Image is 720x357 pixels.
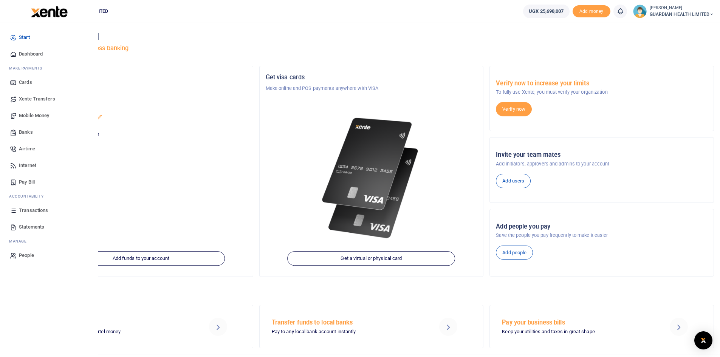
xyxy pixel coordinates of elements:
[496,102,532,116] a: Verify now
[19,128,33,136] span: Banks
[29,32,714,41] h4: Hello [PERSON_NAME]
[6,235,92,247] li: M
[19,112,49,119] span: Mobile Money
[496,80,708,87] h5: Verify now to increase your limits
[19,207,48,214] span: Transactions
[35,74,247,81] h5: Organization
[288,252,455,266] a: Get a virtual or physical card
[6,124,92,141] a: Banks
[6,202,92,219] a: Transactions
[35,85,247,92] p: GUARDIAN HEALTH LIMITED
[694,331,712,349] div: Open Intercom Messenger
[529,8,564,15] span: UGX 25,698,007
[319,110,424,246] img: xente-_physical_cards.png
[6,157,92,174] a: Internet
[573,5,610,18] li: Toup your wallet
[19,34,30,41] span: Start
[29,305,253,348] a: Send Mobile Money MTN mobile money and Airtel money
[523,5,569,18] a: UGX 25,698,007
[19,223,44,231] span: Statements
[6,219,92,235] a: Statements
[496,174,531,188] a: Add users
[19,95,55,103] span: Xente Transfers
[6,247,92,264] a: People
[19,50,43,58] span: Dashboard
[35,140,247,148] h5: UGX 25,698,007
[496,223,708,230] h5: Add people you pay
[19,145,35,153] span: Airtime
[650,11,714,18] span: GUARDIAN HEALTH LIMITED
[30,8,68,14] a: logo-small logo-large logo-large
[266,74,477,81] h5: Get visa cards
[496,88,708,96] p: To fully use Xente, you must verify your organization
[35,114,247,122] p: GUARDIAN HEALTH LIMITED
[41,328,189,336] p: MTN mobile money and Airtel money
[6,91,92,107] a: Xente Transfers
[650,5,714,11] small: [PERSON_NAME]
[41,319,189,326] h5: Send Mobile Money
[13,238,27,244] span: anage
[272,319,420,326] h5: Transfer funds to local banks
[266,85,477,92] p: Make online and POS payments anywhere with VISA
[502,319,650,326] h5: Pay your business bills
[15,193,43,199] span: countability
[6,141,92,157] a: Airtime
[19,79,32,86] span: Cards
[6,190,92,202] li: Ac
[496,151,708,159] h5: Invite your team mates
[489,305,714,348] a: Pay your business bills Keep your utilities and taxes in great shape
[19,252,34,259] span: People
[6,62,92,74] li: M
[35,131,247,138] p: Your current account balance
[13,65,42,71] span: ake Payments
[502,328,650,336] p: Keep your utilities and taxes in great shape
[496,246,533,260] a: Add people
[6,107,92,124] a: Mobile Money
[259,305,484,348] a: Transfer funds to local banks Pay to any local bank account instantly
[573,8,610,14] a: Add money
[35,103,247,110] h5: Account
[6,29,92,46] a: Start
[520,5,572,18] li: Wallet ballance
[633,5,647,18] img: profile-user
[31,6,68,17] img: logo-large
[272,328,420,336] p: Pay to any local bank account instantly
[496,160,708,168] p: Add initiators, approvers and admins to your account
[573,5,610,18] span: Add money
[6,74,92,91] a: Cards
[29,45,714,52] h5: Welcome to better business banking
[496,232,708,239] p: Save the people you pay frequently to make it easier
[6,46,92,62] a: Dashboard
[29,287,714,295] h4: Make a transaction
[57,252,225,266] a: Add funds to your account
[633,5,714,18] a: profile-user [PERSON_NAME] GUARDIAN HEALTH LIMITED
[6,174,92,190] a: Pay Bill
[19,178,35,186] span: Pay Bill
[19,162,36,169] span: Internet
